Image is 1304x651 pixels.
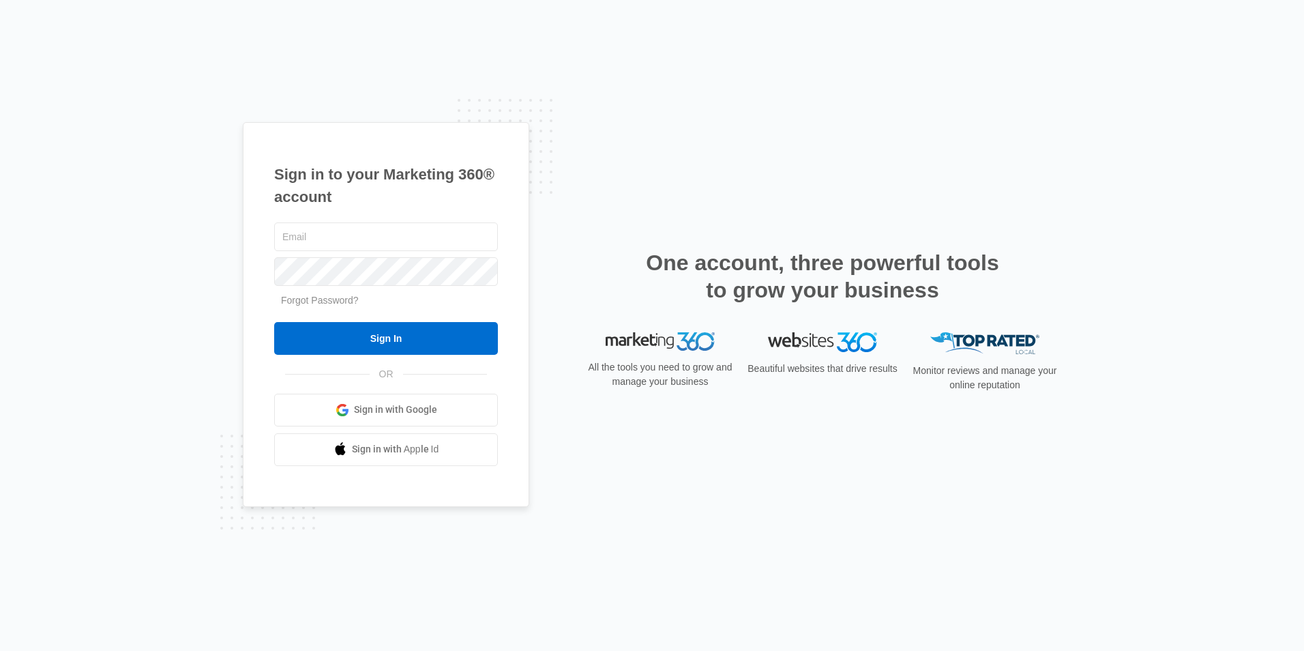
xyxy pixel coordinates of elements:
[768,332,877,352] img: Websites 360
[274,433,498,466] a: Sign in with Apple Id
[274,222,498,251] input: Email
[930,332,1039,355] img: Top Rated Local
[274,322,498,355] input: Sign In
[281,295,359,306] a: Forgot Password?
[908,364,1061,392] p: Monitor reviews and manage your online reputation
[584,360,737,389] p: All the tools you need to grow and manage your business
[354,403,437,417] span: Sign in with Google
[274,163,498,208] h1: Sign in to your Marketing 360® account
[370,367,403,381] span: OR
[352,442,439,457] span: Sign in with Apple Id
[274,394,498,426] a: Sign in with Google
[642,249,1003,304] h2: One account, three powerful tools to grow your business
[606,332,715,351] img: Marketing 360
[746,362,899,376] p: Beautiful websites that drive results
